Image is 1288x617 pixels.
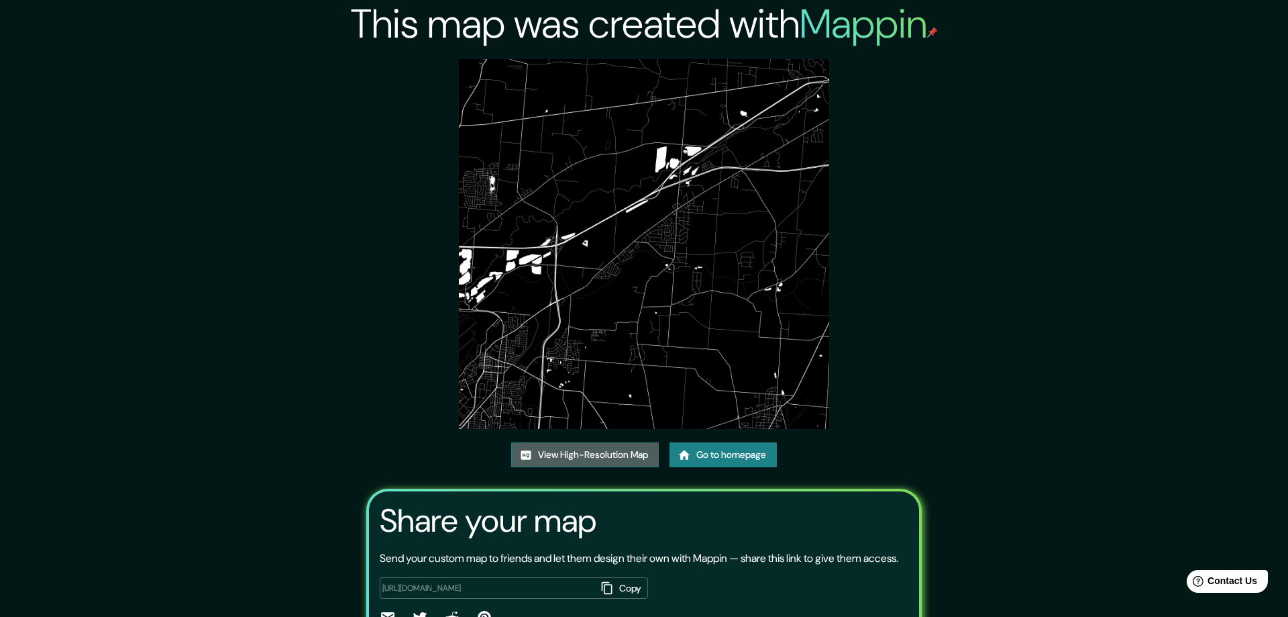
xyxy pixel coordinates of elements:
iframe: Help widget launcher [1169,565,1273,602]
p: Send your custom map to friends and let them design their own with Mappin — share this link to gi... [380,551,898,567]
img: mappin-pin [927,27,938,38]
a: Go to homepage [669,442,777,467]
a: View High-Resolution Map [511,442,659,467]
img: created-map [459,59,828,429]
h3: Share your map [380,502,596,540]
button: Copy [596,577,648,600]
